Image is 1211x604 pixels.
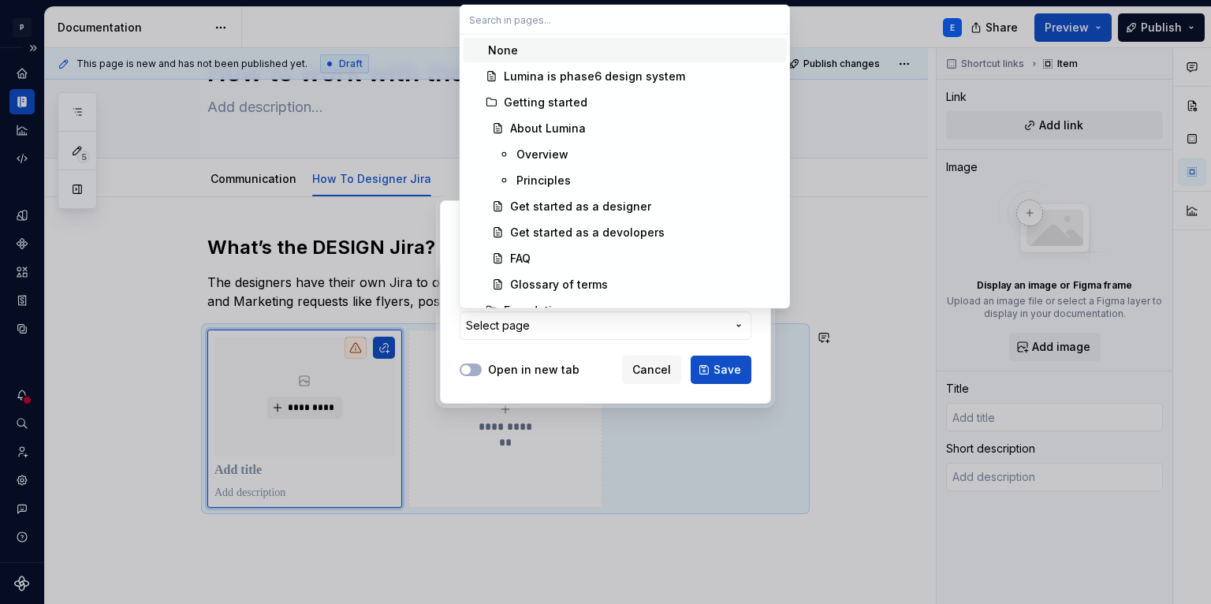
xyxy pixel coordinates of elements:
div: Get started as a devolopers [510,225,665,240]
div: Get started as a designer [510,199,651,214]
div: Overview [516,147,568,162]
div: None [488,43,518,58]
div: Foundations [504,303,572,319]
div: Getting started [504,95,587,110]
input: Search in pages... [460,6,789,34]
div: Search in pages... [460,35,789,308]
div: FAQ [510,251,531,267]
div: Lumina is phase6 design system [504,69,685,84]
div: Glossary of terms [510,277,608,293]
div: Principles [516,173,571,188]
div: About Lumina [510,121,586,136]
